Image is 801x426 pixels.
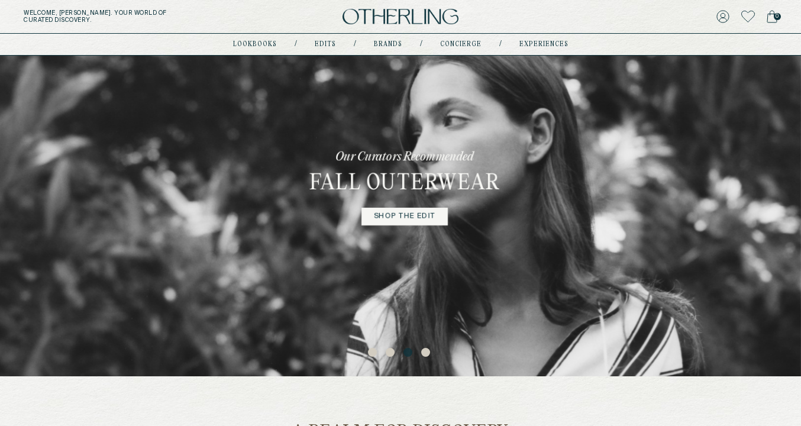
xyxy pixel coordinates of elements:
[374,41,402,47] a: Brands
[354,40,356,49] div: /
[499,40,502,49] div: /
[440,41,482,47] a: concierge
[24,9,250,24] h5: Welcome, [PERSON_NAME] . Your world of curated discovery.
[361,208,448,225] a: shop the edit
[315,41,336,47] a: Edits
[368,348,380,360] button: 1
[420,40,422,49] div: /
[295,40,297,49] div: /
[519,41,569,47] a: experiences
[403,348,415,360] button: 3
[421,348,433,360] button: 4
[386,348,398,360] button: 2
[767,8,777,25] a: 0
[309,170,500,198] h3: Fall Outerwear
[233,41,277,47] a: lookbooks
[335,149,474,165] p: Our Curators Recommended
[774,13,781,20] span: 0
[343,9,458,25] img: logo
